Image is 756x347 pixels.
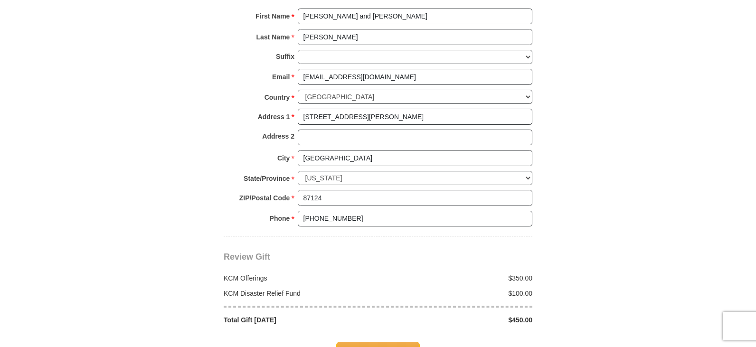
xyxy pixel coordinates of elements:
div: Total Gift [DATE] [219,315,378,325]
div: $100.00 [378,289,538,298]
strong: State/Province [244,172,290,185]
div: KCM Offerings [219,273,378,283]
strong: City [277,151,290,165]
div: $350.00 [378,273,538,283]
strong: Phone [270,212,290,225]
strong: First Name [255,9,290,23]
strong: Last Name [256,30,290,44]
strong: Email [272,70,290,84]
span: Review Gift [224,252,270,262]
div: $450.00 [378,315,538,325]
strong: Suffix [276,50,294,63]
strong: Address 1 [258,110,290,123]
strong: ZIP/Postal Code [239,191,290,205]
strong: Address 2 [262,130,294,143]
strong: Country [265,91,290,104]
div: KCM Disaster Relief Fund [219,289,378,298]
